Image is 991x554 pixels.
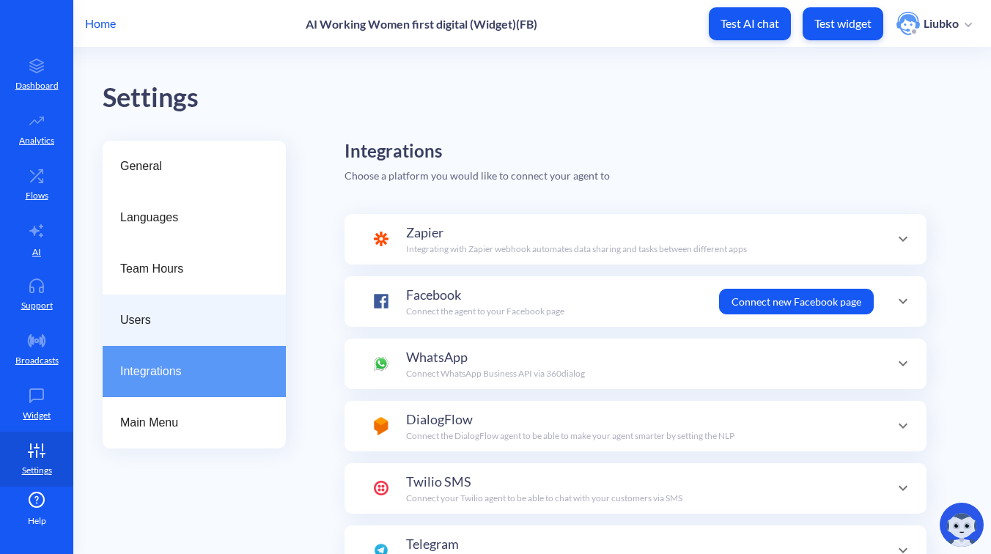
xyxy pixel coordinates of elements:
div: FacebookConnect the agent to your Facebook pageConnect new Facebook page [345,276,926,327]
span: Integrations [120,363,257,380]
a: Users [103,295,286,346]
p: Settings [22,464,52,477]
img: Zapier icon [374,232,388,246]
a: Main Menu [103,397,286,448]
p: Connect your Twilio agent to be able to chat with your customers via SMS [406,492,682,505]
p: Dashboard [15,79,59,92]
p: AI Working Women first digital (Widget)(FB) [306,17,537,31]
button: Test widget [803,7,883,40]
a: Integrations [103,346,286,397]
p: Analytics [19,134,54,147]
img: copilot-icon.svg [940,503,984,547]
p: Flows [26,189,48,202]
span: Twilio SMS [406,472,471,492]
h3: Integrations [345,141,442,162]
p: Broadcasts [15,354,59,367]
span: WhatsApp [406,347,468,367]
p: Connect the DialogFlow agent to be able to make your agent smarter by setting the NLP [406,429,734,443]
img: user photo [896,12,920,35]
p: Test widget [814,16,872,31]
a: General [103,141,286,192]
button: Test AI chat [709,7,791,40]
span: Facebook [406,285,461,305]
p: Choose a platform you would like to connect your agent to [345,168,962,183]
button: Connect new Facebook page [719,289,874,314]
a: Team Hours [103,243,286,295]
span: General [120,158,257,175]
p: Liubko [924,15,959,32]
span: Main Menu [120,414,257,432]
p: Connect the agent to your Facebook page [406,305,564,318]
p: Support [21,299,53,312]
div: Zapier iconZapierIntegrating with Zapier webhook automates data sharing and tasks between differe... [345,214,926,265]
div: DialogFlowConnect the DialogFlow agent to be able to make your agent smarter by setting the NLP [345,401,926,451]
div: Settings [103,77,991,119]
span: Languages [120,209,257,226]
p: Integrating with Zapier webhook automates data sharing and tasks between different apps [406,243,747,256]
span: DialogFlow [406,410,473,429]
span: Telegram [406,534,459,554]
div: WhatsAppConnect WhatsApp Business API via 360dialog [345,339,926,389]
p: Test AI chat [721,16,779,31]
span: Help [28,514,46,528]
span: Team Hours [120,260,257,278]
span: Zapier [406,223,443,243]
button: user photoLiubko [889,10,979,37]
p: AI [32,245,41,259]
p: Widget [23,409,51,422]
p: Home [85,15,116,32]
a: Languages [103,192,286,243]
div: Twilio SMSConnect your Twilio agent to be able to chat with your customers via SMS [345,463,926,514]
p: Connect WhatsApp Business API via 360dialog [406,367,585,380]
span: Users [120,311,257,329]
